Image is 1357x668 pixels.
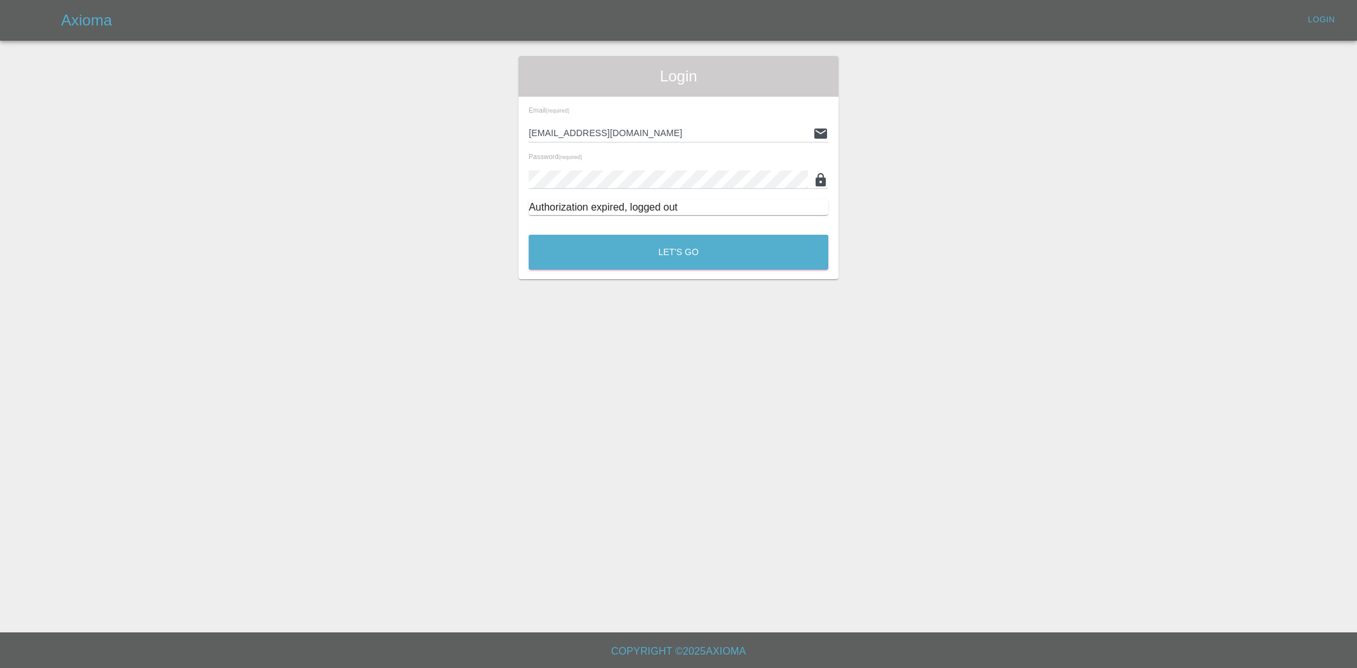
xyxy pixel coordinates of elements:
[61,10,112,31] h5: Axioma
[10,643,1347,660] h6: Copyright © 2025 Axioma
[1301,10,1342,30] a: Login
[529,200,828,215] div: Authorization expired, logged out
[529,106,569,114] span: Email
[529,66,828,87] span: Login
[529,153,582,160] span: Password
[559,155,582,160] small: (required)
[546,108,569,114] small: (required)
[529,235,828,270] button: Let's Go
